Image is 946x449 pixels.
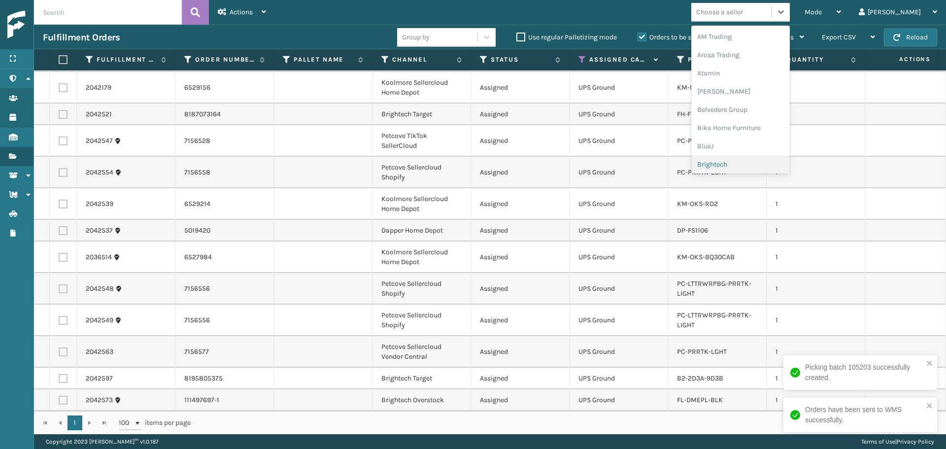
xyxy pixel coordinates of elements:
[372,104,471,125] td: Brightech Target
[175,125,274,157] td: 7156528
[570,125,668,157] td: UPS Ground
[570,336,668,368] td: UPS Ground
[691,137,790,155] div: BlueJ
[86,315,113,325] a: 2042549
[175,336,274,368] td: 7156577
[119,418,134,428] span: 100
[175,389,274,411] td: 111497697-1
[767,242,865,273] td: 1
[7,11,96,39] img: logo
[175,72,274,104] td: 6529156
[570,273,668,305] td: UPS Ground
[822,33,856,41] span: Export CSV
[175,305,274,336] td: 7156556
[805,405,923,425] div: Orders have been sent to WMS successfully.
[175,368,274,389] td: 8195805375
[372,242,471,273] td: Koolmore Sellercloud Home Depot
[677,374,723,382] a: B2-2D3A-9D3B
[570,368,668,389] td: UPS Ground
[86,284,114,294] a: 2042548
[688,55,747,64] label: Product SKU
[68,415,82,430] a: 1
[86,374,113,383] a: 2042597
[402,32,430,42] div: Group by
[175,242,274,273] td: 6527984
[86,252,112,262] a: 2036514
[570,72,668,104] td: UPS Ground
[392,55,452,64] label: Channel
[175,220,274,242] td: 5019420
[767,188,865,220] td: 1
[570,242,668,273] td: UPS Ground
[805,362,923,383] div: Picking batch 105203 successfully created.
[677,396,723,404] a: FL-DMEPL-BLK
[195,55,255,64] label: Order Number
[372,220,471,242] td: Dapper Home Depot
[471,368,570,389] td: Assigned
[471,336,570,368] td: Assigned
[926,359,933,369] button: close
[691,64,790,82] div: Atamin
[43,32,120,43] h3: Fulfillment Orders
[471,242,570,273] td: Assigned
[926,402,933,411] button: close
[372,125,471,157] td: Petcove TikTok SellerCloud
[372,305,471,336] td: Petcove Sellercloud Shopify
[696,7,743,17] div: Choose a seller
[119,415,191,430] span: items per page
[471,72,570,104] td: Assigned
[767,368,865,389] td: 1
[372,157,471,188] td: Petcove Sellercloud Shopify
[471,157,570,188] td: Assigned
[471,125,570,157] td: Assigned
[86,226,113,236] a: 2042537
[589,55,649,64] label: Assigned Carrier Service
[86,136,113,146] a: 2042547
[767,157,865,188] td: 1
[471,220,570,242] td: Assigned
[86,199,113,209] a: 2042539
[691,46,790,64] div: Arosa Trading
[46,434,159,449] p: Copyright 2023 [PERSON_NAME]™ v 1.0.187
[372,273,471,305] td: Petcove Sellercloud Shopify
[767,104,865,125] td: 1
[471,273,570,305] td: Assigned
[691,101,790,119] div: Belvedere Group
[767,273,865,305] td: 1
[372,336,471,368] td: Petcove Sellercloud Vendor Central
[570,389,668,411] td: UPS Ground
[471,104,570,125] td: Assigned
[570,305,668,336] td: UPS Ground
[175,104,274,125] td: 8187073164
[471,305,570,336] td: Assigned
[677,110,722,118] a: FH-FH3Q-78GE
[868,51,937,68] span: Actions
[175,188,274,220] td: 6529214
[767,305,865,336] td: 1
[767,220,865,242] td: 1
[372,368,471,389] td: Brightech Target
[691,28,790,46] div: AM Trading
[638,33,733,41] label: Orders to be shipped [DATE]
[570,188,668,220] td: UPS Ground
[175,273,274,305] td: 7156556
[570,104,668,125] td: UPS Ground
[471,389,570,411] td: Assigned
[677,137,727,145] a: PC-PRRTK-LGHT
[677,226,708,235] a: DP-FS1106
[294,55,353,64] label: Pallet Name
[884,29,937,46] button: Reload
[677,83,713,92] a: KM-MD-1SS
[805,8,822,16] span: Mode
[86,168,113,177] a: 2042554
[677,253,735,261] a: KM-OKS-BQ30CAB
[570,220,668,242] td: UPS Ground
[372,188,471,220] td: Koolmore Sellercloud Home Depot
[767,72,865,104] td: 1
[204,418,935,428] div: 1 - 24 of 24 items
[372,389,471,411] td: Brightech Overstock
[767,336,865,368] td: 1
[677,347,727,356] a: PC-PRRTK-LGHT
[570,157,668,188] td: UPS Ground
[691,119,790,137] div: Bika Home Furniture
